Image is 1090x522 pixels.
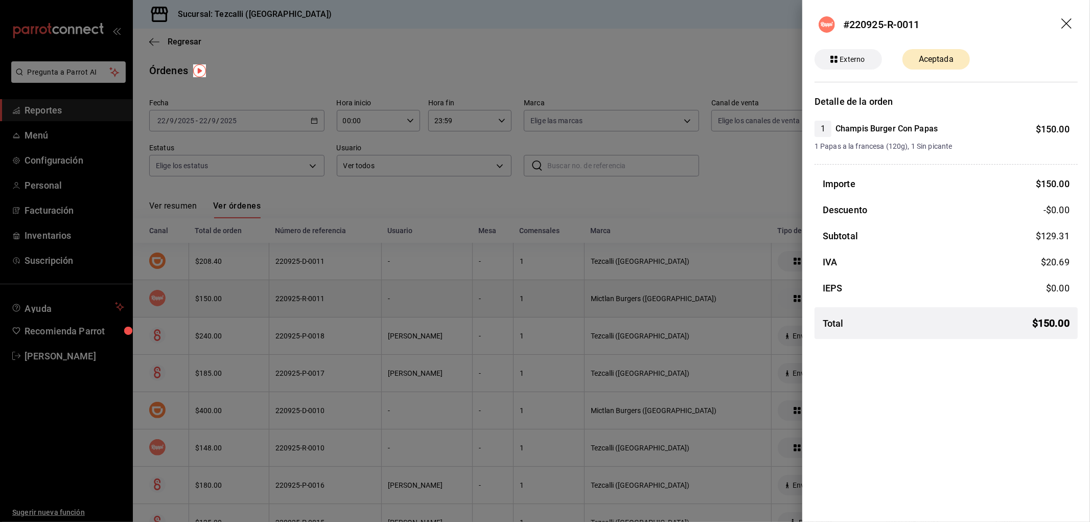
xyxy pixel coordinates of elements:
h3: IVA [823,255,837,269]
span: $ 129.31 [1036,231,1070,241]
img: Tooltip marker [193,64,206,77]
h3: Descuento [823,203,867,217]
div: #220925-R-0011 [843,17,920,32]
h4: Champis Burger Con Papas [836,123,938,135]
button: drag [1061,18,1074,31]
h3: Detalle de la orden [815,95,1078,108]
h3: Importe [823,177,855,191]
span: 1 [815,123,831,135]
span: $ 150.00 [1032,315,1070,331]
span: Aceptada [913,53,960,65]
h3: Total [823,316,844,330]
span: Externo [836,54,869,65]
span: -$0.00 [1043,203,1070,217]
span: $ 20.69 [1041,257,1070,267]
h3: IEPS [823,281,843,295]
span: $ 150.00 [1036,124,1070,134]
span: $ 150.00 [1036,178,1070,189]
h3: Subtotal [823,229,858,243]
span: $ 0.00 [1046,283,1070,293]
span: 1 Papas a la francesa (120g), 1 Sin picante [815,141,1070,152]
